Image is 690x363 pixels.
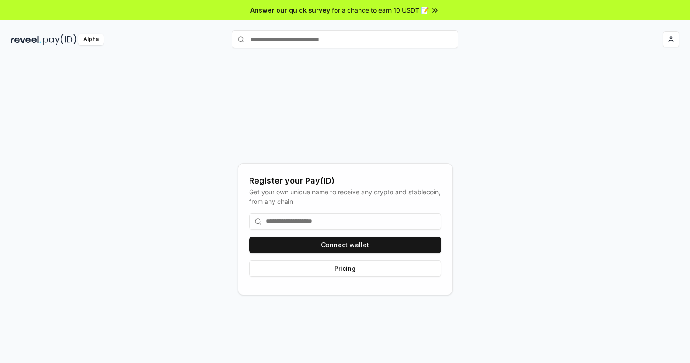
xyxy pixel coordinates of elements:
div: Register your Pay(ID) [249,174,441,187]
div: Alpha [78,34,104,45]
div: Get your own unique name to receive any crypto and stablecoin, from any chain [249,187,441,206]
span: for a chance to earn 10 USDT 📝 [332,5,429,15]
img: pay_id [43,34,76,45]
span: Answer our quick survey [250,5,330,15]
button: Pricing [249,260,441,277]
button: Connect wallet [249,237,441,253]
img: reveel_dark [11,34,41,45]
